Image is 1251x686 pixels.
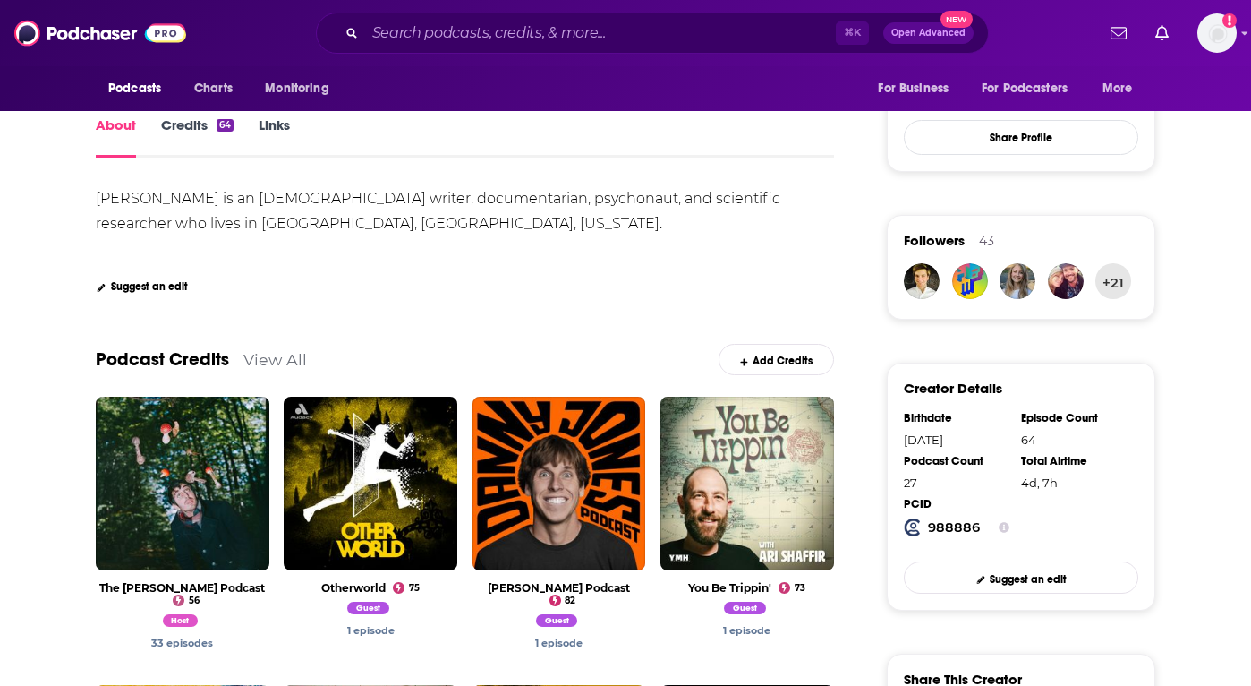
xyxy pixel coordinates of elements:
a: 82 [549,595,576,606]
div: Birthdate [904,411,1009,425]
button: open menu [1090,72,1155,106]
div: 64 [1021,433,1127,447]
span: 56 [189,597,200,605]
span: Charts [194,76,233,101]
button: open menu [865,72,971,106]
a: The Hamilton Morris Podcast [99,581,265,595]
img: elewis [1000,263,1035,299]
a: 75 [393,582,420,594]
a: About [96,116,136,158]
a: Hamilton Morris [163,617,203,630]
span: 103 hours, 46 minutes, 22 seconds [1021,476,1058,490]
a: Podcast Credits [96,348,229,371]
div: [DATE] [904,433,1009,447]
a: Hamilton Morris [535,637,583,649]
span: Guest [536,614,578,627]
span: Guest [724,602,766,614]
button: open menu [96,72,184,106]
div: 27 [904,476,1009,490]
button: Share Profile [904,120,1138,155]
h3: Creator Details [904,380,1002,397]
img: Iamdavoh [1048,263,1084,299]
a: 56 [173,595,200,606]
span: More [1102,76,1133,101]
div: 43 [979,233,994,249]
img: Podchaser - Follow, Share and Rate Podcasts [14,16,186,50]
svg: Add a profile image [1222,13,1237,28]
span: Host [163,614,199,627]
button: Open AdvancedNew [883,22,974,44]
a: Hamilton Morris [724,605,770,617]
div: [PERSON_NAME] is an [DEMOGRAPHIC_DATA] writer, documentarian, psychonaut, and scientific research... [96,190,784,232]
div: PCID [904,497,1009,511]
a: 73 [779,582,805,594]
div: 64 [217,119,234,132]
a: Credits64 [161,116,234,158]
a: Suggest an edit [904,562,1138,593]
a: Show notifications dropdown [1103,18,1134,48]
img: vonhustle [904,263,940,299]
a: Links [259,116,290,158]
span: Open Advanced [891,29,966,38]
div: Total Airtime [1021,454,1127,468]
a: Add Credits [719,344,834,375]
span: ⌘ K [836,21,869,45]
strong: 988886 [928,519,980,536]
span: New [940,11,973,28]
button: open menu [252,72,352,106]
a: View All [243,350,307,369]
span: Monitoring [265,76,328,101]
a: You Be Trippin' [688,581,771,595]
img: INRI81216 [952,263,988,299]
a: Hamilton Morris [151,637,213,649]
div: Search podcasts, credits, & more... [316,13,989,54]
a: Show notifications dropdown [1148,18,1176,48]
button: +21 [1095,263,1131,299]
input: Search podcasts, credits, & more... [365,19,836,47]
a: Suggest an edit [96,280,188,293]
div: Episode Count [1021,411,1127,425]
span: Podcasts [108,76,161,101]
span: For Podcasters [982,76,1068,101]
img: Podchaser Creator ID logo [904,519,922,536]
a: Hamilton Morris [347,624,395,637]
span: 82 [565,597,575,605]
span: Guest [347,602,389,614]
button: Show profile menu [1197,13,1237,53]
button: open menu [970,72,1094,106]
span: Followers [904,232,965,249]
a: Hamilton Morris [723,624,770,637]
a: Hamilton Morris [536,617,583,630]
span: For Business [878,76,949,101]
a: Danny Jones Podcast [488,581,630,595]
span: 75 [409,585,420,592]
span: 73 [795,585,805,592]
a: Hamilton Morris [347,605,394,617]
a: Otherworld [321,581,386,595]
div: Podcast Count [904,454,1009,468]
button: Show Info [999,519,1009,536]
span: Logged in as jgarciaampr [1197,13,1237,53]
a: Charts [183,72,243,106]
img: User Profile [1197,13,1237,53]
